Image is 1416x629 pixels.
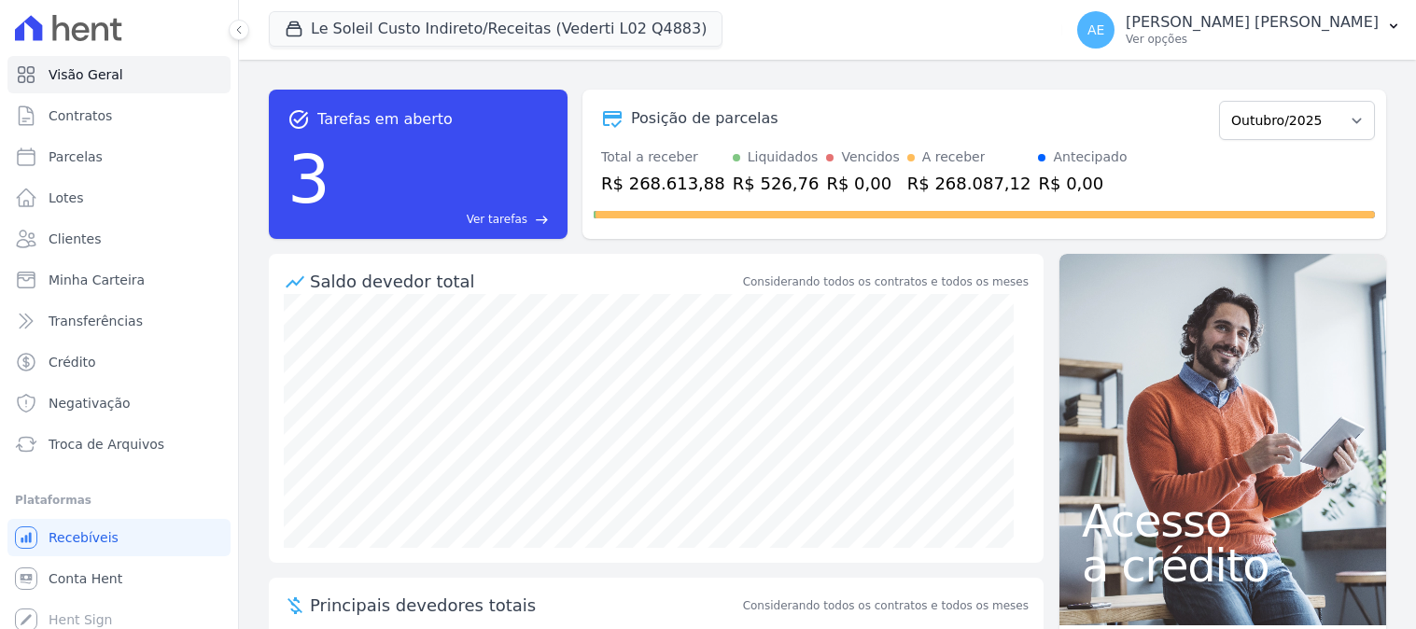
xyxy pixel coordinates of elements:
[310,269,739,294] div: Saldo devedor total
[49,394,131,412] span: Negativação
[310,593,739,618] span: Principais devedores totais
[7,138,231,175] a: Parcelas
[49,271,145,289] span: Minha Carteira
[1082,543,1364,588] span: a crédito
[49,312,143,330] span: Transferências
[601,147,725,167] div: Total a receber
[826,171,899,196] div: R$ 0,00
[49,353,96,371] span: Crédito
[1087,23,1104,36] span: AE
[7,220,231,258] a: Clientes
[49,435,164,454] span: Troca de Arquivos
[7,560,231,597] a: Conta Hent
[7,179,231,217] a: Lotes
[7,343,231,381] a: Crédito
[1038,171,1127,196] div: R$ 0,00
[841,147,899,167] div: Vencidos
[287,131,330,228] div: 3
[1082,498,1364,543] span: Acesso
[49,230,101,248] span: Clientes
[631,107,778,130] div: Posição de parcelas
[601,171,725,196] div: R$ 268.613,88
[467,211,527,228] span: Ver tarefas
[907,171,1031,196] div: R$ 268.087,12
[922,147,986,167] div: A receber
[49,147,103,166] span: Parcelas
[7,426,231,463] a: Troca de Arquivos
[7,56,231,93] a: Visão Geral
[287,108,310,131] span: task_alt
[7,97,231,134] a: Contratos
[748,147,819,167] div: Liquidados
[338,211,549,228] a: Ver tarefas east
[535,213,549,227] span: east
[1126,32,1379,47] p: Ver opções
[317,108,453,131] span: Tarefas em aberto
[7,261,231,299] a: Minha Carteira
[7,519,231,556] a: Recebíveis
[1053,147,1127,167] div: Antecipado
[1126,13,1379,32] p: [PERSON_NAME] [PERSON_NAME]
[49,528,119,547] span: Recebíveis
[733,171,820,196] div: R$ 526,76
[49,106,112,125] span: Contratos
[269,11,722,47] button: Le Soleil Custo Indireto/Receitas (Vederti L02 Q4883)
[15,489,223,511] div: Plataformas
[49,65,123,84] span: Visão Geral
[743,273,1029,290] div: Considerando todos os contratos e todos os meses
[7,384,231,422] a: Negativação
[743,597,1029,614] span: Considerando todos os contratos e todos os meses
[1062,4,1416,56] button: AE [PERSON_NAME] [PERSON_NAME] Ver opções
[49,189,84,207] span: Lotes
[49,569,122,588] span: Conta Hent
[7,302,231,340] a: Transferências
